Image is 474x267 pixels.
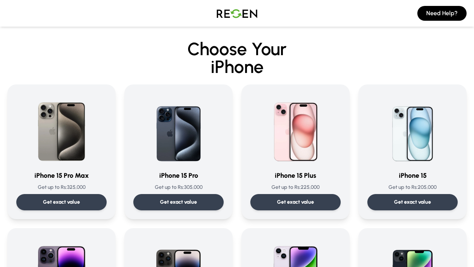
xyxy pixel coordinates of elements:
p: Get up to Rs: 225,000 [250,184,341,191]
p: Get up to Rs: 325,000 [16,184,107,191]
img: iPhone 15 [377,93,448,164]
p: Get up to Rs: 305,000 [133,184,224,191]
p: Get exact value [43,198,80,206]
img: iPhone 15 Plus [260,93,331,164]
img: iPhone 15 Pro Max [26,93,97,164]
span: Choose Your [187,38,287,60]
img: Logo [211,3,263,24]
h3: iPhone 15 Pro [133,170,224,181]
p: Get exact value [160,198,197,206]
h3: iPhone 15 Plus [250,170,341,181]
span: iPhone [7,58,467,76]
p: Get up to Rs: 205,000 [367,184,458,191]
h3: iPhone 15 Pro Max [16,170,107,181]
p: Get exact value [277,198,314,206]
h3: iPhone 15 [367,170,458,181]
button: Need Help? [417,6,467,21]
img: iPhone 15 Pro [143,93,214,164]
p: Get exact value [394,198,431,206]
